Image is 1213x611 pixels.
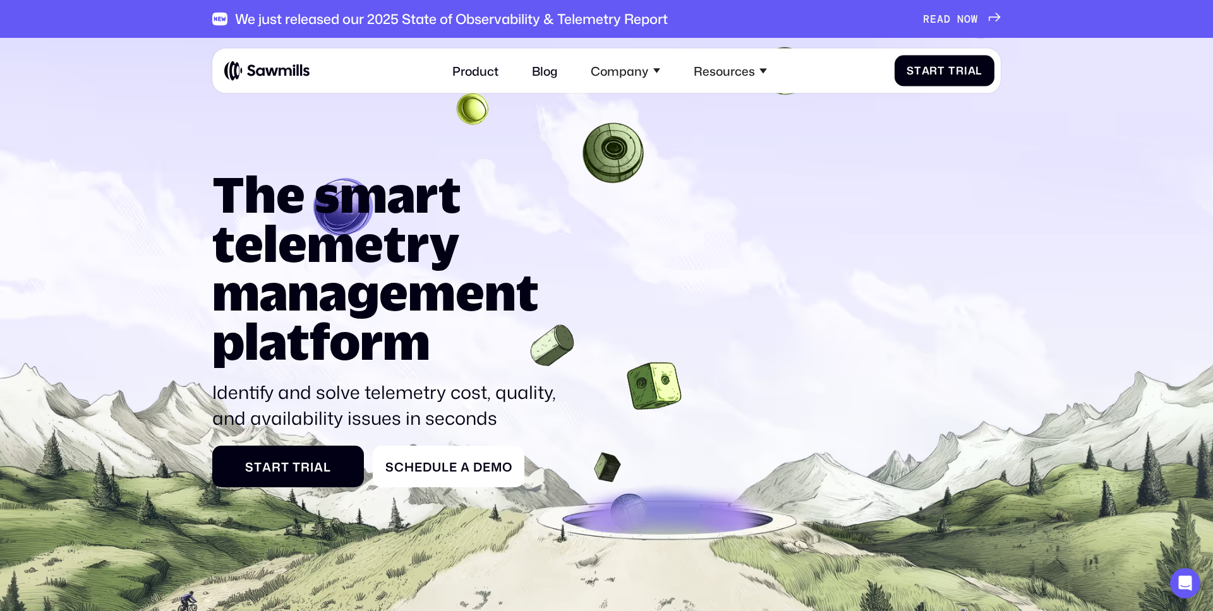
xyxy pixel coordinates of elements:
a: StartTrial [212,446,364,487]
span: N [957,13,964,25]
span: S [907,64,914,77]
div: Company [591,63,648,78]
span: a [314,460,323,474]
span: S [385,460,394,474]
h1: The smart telemetry management platform [212,170,564,366]
span: r [929,64,938,77]
span: e [483,460,491,474]
span: t [914,64,922,77]
span: u [432,460,442,474]
span: t [938,64,945,77]
span: a [968,64,976,77]
span: d [423,460,432,474]
span: O [964,13,971,25]
span: S [245,460,254,474]
span: i [964,64,968,77]
div: We just released our 2025 State of Observability & Telemetry Report [235,11,668,27]
span: t [254,460,262,474]
a: ScheduleaDemo [373,446,524,487]
span: W [971,13,978,25]
span: r [301,460,310,474]
span: e [414,460,423,474]
a: Product [444,54,508,87]
span: r [956,64,964,77]
span: R [923,13,930,25]
div: Open Intercom Messenger [1170,568,1200,598]
div: Company [582,54,669,87]
span: a [922,64,930,77]
span: a [262,460,272,474]
a: Blog [522,54,567,87]
span: T [293,460,301,474]
span: e [449,460,457,474]
span: i [310,460,314,474]
span: D [944,13,951,25]
span: l [323,460,331,474]
span: T [948,64,956,77]
span: a [461,460,470,474]
span: E [930,13,937,25]
span: l [442,460,449,474]
a: READNOW [923,13,1001,25]
span: h [404,460,414,474]
p: Identify and solve telemetry cost, quality, and availability issues in seconds [212,379,564,430]
span: o [502,460,512,474]
span: t [281,460,289,474]
div: Resources [694,63,755,78]
span: A [937,13,944,25]
div: Resources [685,54,776,87]
span: l [975,64,982,77]
span: D [473,460,483,474]
span: c [394,460,404,474]
span: r [272,460,281,474]
span: m [491,460,502,474]
a: StartTrial [895,55,995,86]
